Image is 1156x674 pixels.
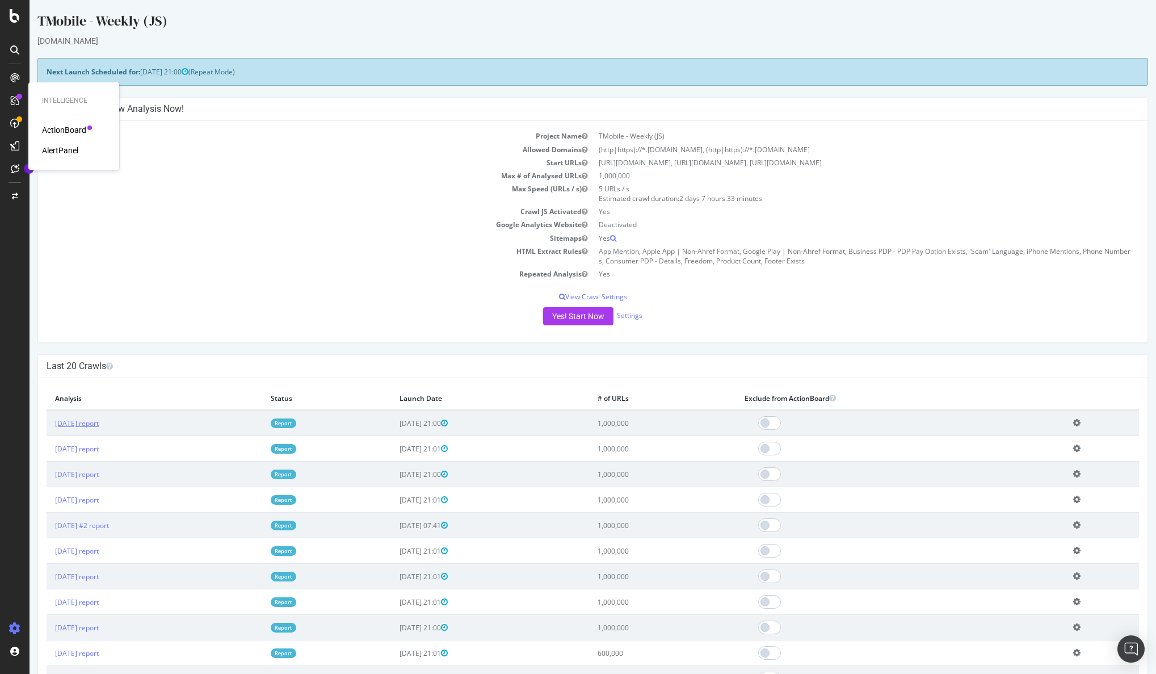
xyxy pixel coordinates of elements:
td: Max # of Analysed URLs [17,169,564,182]
td: (http|https)://*.[DOMAIN_NAME], (http|https)://*.[DOMAIN_NAME] [564,143,1110,156]
a: Report [241,521,267,530]
td: Yes [564,205,1110,218]
td: 5 URLs / s Estimated crawl duration: [564,182,1110,205]
td: 1,000,000 [560,487,706,513]
a: Settings [587,311,613,320]
td: [URL][DOMAIN_NAME], [URL][DOMAIN_NAME], [URL][DOMAIN_NAME] [564,156,1110,169]
a: Report [241,470,267,479]
span: [DATE] 21:01 [370,444,418,454]
td: Sitemaps [17,232,564,245]
div: (Repeat Mode) [8,58,1119,86]
a: ActionBoard [42,124,86,136]
td: TMobile - Weekly (JS) [564,129,1110,143]
span: [DATE] 21:00 [370,623,418,633]
a: Report [241,495,267,505]
td: Allowed Domains [17,143,564,156]
div: [DOMAIN_NAME] [8,35,1119,47]
th: Launch Date [361,387,560,410]
h4: Configure your New Analysis Now! [17,103,1109,115]
a: Report [241,648,267,658]
span: [DATE] 21:01 [370,597,418,607]
td: Yes [564,232,1110,245]
a: Report [241,444,267,454]
td: App Mention, Apple App | Non-Ahref Format, Google Play | Non-Ahref Format, Business PDP - PDP Pay... [564,245,1110,267]
a: [DATE] report [26,572,69,581]
th: Exclude from ActionBoard [707,387,1036,410]
p: View Crawl Settings [17,292,1109,302]
td: Start URLs [17,156,564,169]
td: 1,000,000 [560,513,706,538]
div: TMobile - Weekly (JS) [8,11,1119,35]
a: [DATE] report [26,623,69,633]
td: 600,000 [560,640,706,666]
td: Crawl JS Activated [17,205,564,218]
a: [DATE] report [26,495,69,505]
a: [DATE] report [26,470,69,479]
span: [DATE] 07:41 [370,521,418,530]
td: Project Name [17,129,564,143]
td: Repeated Analysis [17,267,564,281]
td: Max Speed (URLs / s) [17,182,564,205]
button: Yes! Start Now [514,307,584,325]
td: Deactivated [564,218,1110,231]
td: Yes [564,267,1110,281]
a: [DATE] #2 report [26,521,79,530]
td: 1,000,000 [560,436,706,462]
a: [DATE] report [26,546,69,556]
span: [DATE] 21:00 [111,67,159,77]
td: 1,000,000 [560,615,706,640]
span: [DATE] 21:01 [370,572,418,581]
td: 1,000,000 [560,589,706,615]
a: [DATE] report [26,648,69,658]
a: Report [241,623,267,633]
a: AlertPanel [42,145,78,156]
th: # of URLs [560,387,706,410]
strong: Next Launch Scheduled for: [17,67,111,77]
span: [DATE] 21:00 [370,470,418,479]
span: [DATE] 21:01 [370,546,418,556]
a: [DATE] report [26,418,69,428]
span: 2 days 7 hours 33 minutes [650,194,733,203]
div: Tooltip anchor [24,164,34,174]
span: [DATE] 21:00 [370,418,418,428]
td: HTML Extract Rules [17,245,564,267]
div: Intelligence [42,96,106,106]
td: Google Analytics Website [17,218,564,231]
th: Analysis [17,387,233,410]
td: 1,000,000 [560,410,706,436]
td: 1,000,000 [560,538,706,564]
td: 1,000,000 [560,462,706,487]
span: [DATE] 21:01 [370,495,418,505]
a: Report [241,572,267,581]
th: Status [233,387,362,410]
td: 1,000,000 [560,564,706,589]
a: [DATE] report [26,597,69,607]
a: Report [241,418,267,428]
h4: Last 20 Crawls [17,361,1109,372]
div: Open Intercom Messenger [1117,635,1145,663]
a: Report [241,597,267,607]
a: Report [241,546,267,556]
span: [DATE] 21:01 [370,648,418,658]
a: [DATE] report [26,444,69,454]
td: 1,000,000 [564,169,1110,182]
